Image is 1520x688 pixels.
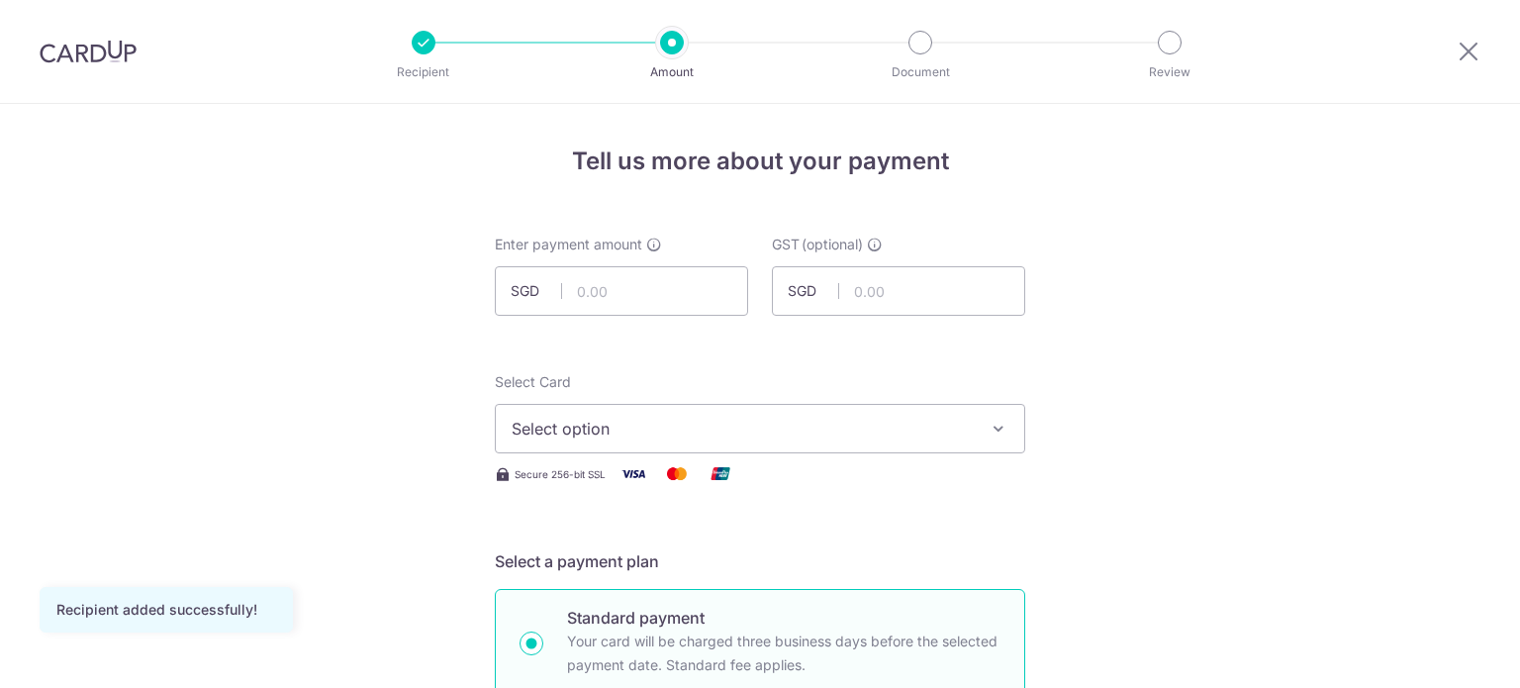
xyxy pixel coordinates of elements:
img: Union Pay [701,461,740,486]
span: translation missing: en.payables.payment_networks.credit_card.summary.labels.select_card [495,373,571,390]
h5: Select a payment plan [495,549,1025,573]
span: SGD [788,281,839,301]
p: Your card will be charged three business days before the selected payment date. Standard fee appl... [567,630,1000,677]
span: Enter payment amount [495,235,642,254]
p: Recipient [350,62,497,82]
div: Recipient added successfully! [56,600,276,620]
span: SGD [511,281,562,301]
img: CardUp [40,40,137,63]
h4: Tell us more about your payment [495,144,1025,179]
button: Select option [495,404,1025,453]
p: Amount [599,62,745,82]
span: Select option [512,417,973,441]
span: (optional) [802,235,863,254]
p: Review [1096,62,1243,82]
p: Document [847,62,994,82]
img: Mastercard [657,461,697,486]
input: 0.00 [772,266,1025,316]
p: Standard payment [567,606,1000,630]
input: 0.00 [495,266,748,316]
span: GST [772,235,800,254]
span: Secure 256-bit SSL [515,466,606,482]
img: Visa [614,461,653,486]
